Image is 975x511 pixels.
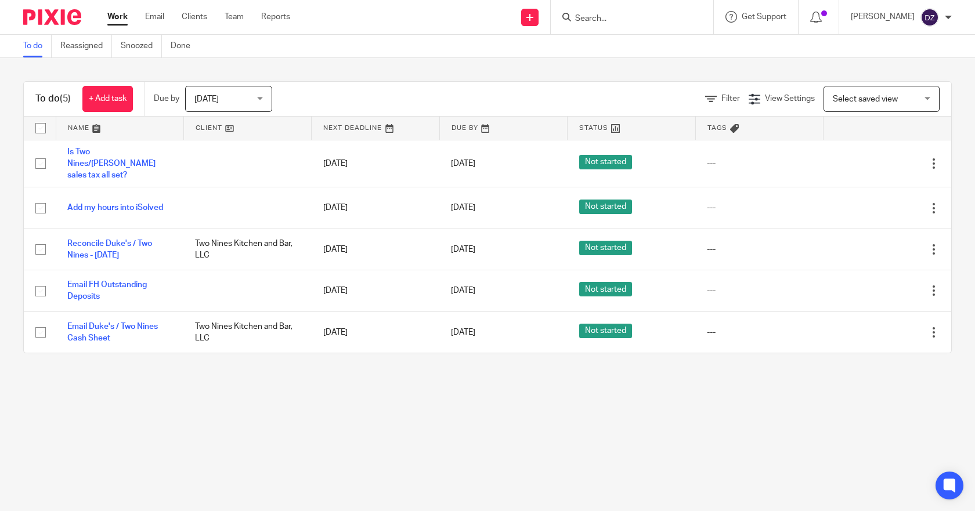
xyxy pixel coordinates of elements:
td: Two Nines Kitchen and Bar, LLC [183,311,311,353]
a: + Add task [82,86,133,112]
a: Reassigned [60,35,112,57]
td: [DATE] [312,187,439,229]
a: Email Duke's / Two Nines Cash Sheet [67,322,158,342]
span: Not started [579,241,632,255]
a: To do [23,35,52,57]
span: [DATE] [194,95,219,103]
span: Tags [707,125,727,131]
span: Not started [579,155,632,169]
a: Email FH Outstanding Deposits [67,281,147,300]
a: Add my hours into iSolved [67,204,163,212]
span: Filter [721,95,740,103]
span: Get Support [742,13,786,21]
span: [DATE] [451,160,475,168]
div: --- [707,202,811,213]
td: Two Nines Kitchen and Bar, LLC [183,229,311,270]
td: [DATE] [312,229,439,270]
span: (5) [60,94,71,103]
div: --- [707,244,811,255]
div: --- [707,327,811,338]
span: Not started [579,200,632,214]
img: svg%3E [920,8,939,27]
span: Select saved view [833,95,898,103]
a: Email [145,11,164,23]
td: [DATE] [312,140,439,187]
td: [DATE] [312,270,439,311]
div: --- [707,158,811,169]
a: Snoozed [121,35,162,57]
a: Done [171,35,199,57]
p: [PERSON_NAME] [851,11,915,23]
img: Pixie [23,9,81,25]
span: Not started [579,282,632,296]
td: [DATE] [312,311,439,353]
div: --- [707,285,811,296]
a: Reports [261,11,290,23]
a: Clients [182,11,207,23]
a: Reconcile Duke's / Two Nines - [DATE] [67,240,152,259]
a: Is Two Nines/[PERSON_NAME] sales tax all set? [67,148,156,180]
a: Work [107,11,128,23]
span: View Settings [765,95,815,103]
span: Not started [579,324,632,338]
p: Due by [154,93,179,104]
span: [DATE] [451,204,475,212]
a: Team [225,11,244,23]
span: [DATE] [451,328,475,336]
h1: To do [35,93,71,105]
span: [DATE] [451,287,475,295]
input: Search [574,14,678,24]
span: [DATE] [451,245,475,253]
